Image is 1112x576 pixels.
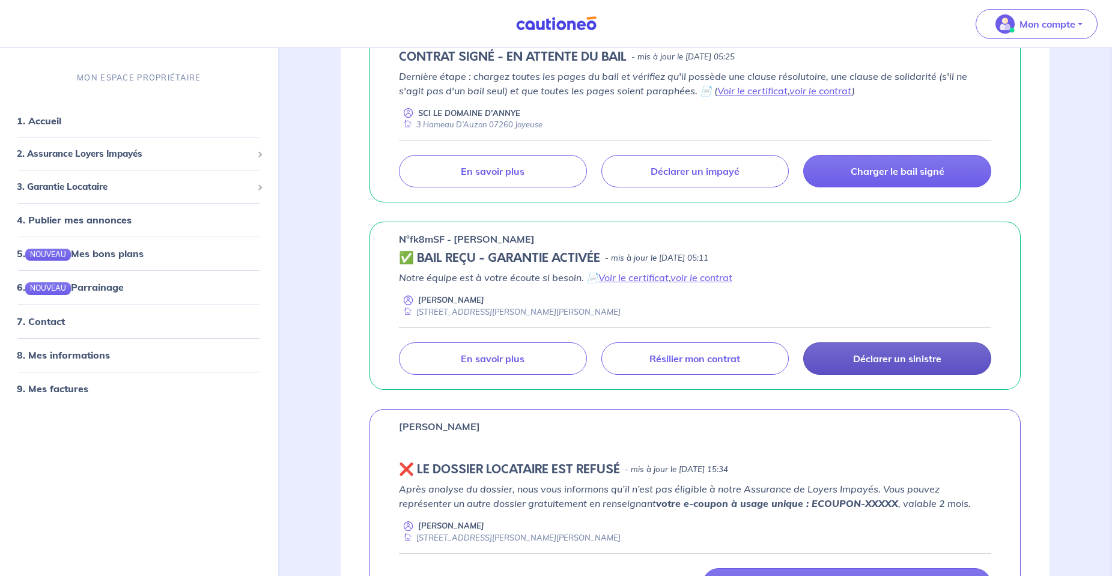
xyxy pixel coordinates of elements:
a: 1. Accueil [17,115,61,127]
p: - mis à jour le [DATE] 15:34 [625,464,728,476]
p: [PERSON_NAME] [418,294,484,306]
p: - mis à jour le [DATE] 05:11 [605,252,708,264]
strong: votre e-coupon à usage unique : ECOUPON-XXXXX [656,497,898,509]
h5: CONTRAT SIGNÉ - EN ATTENTE DU BAIL [399,50,627,64]
a: Déclarer un impayé [601,155,789,187]
p: En savoir plus [461,353,524,365]
div: 1. Accueil [5,109,273,133]
p: En savoir plus [461,165,524,177]
a: 6.NOUVEAUParrainage [17,281,124,293]
div: 7. Contact [5,309,273,333]
div: 9. Mes factures [5,376,273,400]
p: Mon compte [1019,17,1075,31]
a: 4. Publier mes annonces [17,214,132,226]
a: 8. Mes informations [17,348,110,360]
div: 5.NOUVEAUMes bons plans [5,241,273,265]
p: Notre équipe est à votre écoute si besoin. 📄 , [399,270,991,285]
a: En savoir plus [399,155,587,187]
a: Voir le certificat [598,271,669,283]
p: Déclarer un impayé [651,165,740,177]
p: Déclarer un sinistre [853,353,941,365]
div: 8. Mes informations [5,342,273,366]
div: 2. Assurance Loyers Impayés [5,142,273,166]
p: MON ESPACE PROPRIÉTAIRE [77,72,201,83]
a: 5.NOUVEAUMes bons plans [17,247,144,259]
span: 3. Garantie Locataire [17,180,252,194]
a: Résilier mon contrat [601,342,789,375]
p: n°fk8mSF - [PERSON_NAME] [399,232,535,246]
div: state: CONTRACT-SIGNED, Context: NEW,MAYBE-CERTIFICATE,ALONE,RENTER-DOCUMENTS [399,50,991,64]
p: Après analyse du dossier, nous vous informons qu’il n’est pas éligible à notre Assurance de Loyer... [399,482,991,511]
span: 2. Assurance Loyers Impayés [17,147,252,161]
div: state: REJECTED, Context: NEW,MAYBE-CERTIFICATE,ALONE,LESSOR-DOCUMENTS [399,462,991,477]
a: Charger le bail signé [803,155,991,187]
div: state: CONTRACT-VALIDATED, Context: NEW,MAYBE-CERTIFICATE,ALONE,LESSOR-DOCUMENTS [399,251,991,265]
div: 3. Garantie Locataire [5,175,273,199]
p: [PERSON_NAME] [399,419,480,434]
img: Cautioneo [511,16,601,31]
a: 7. Contact [17,315,65,327]
p: Charger le bail signé [851,165,944,177]
a: Déclarer un sinistre [803,342,991,375]
div: 4. Publier mes annonces [5,208,273,232]
p: SCI LE DOMAINE D'ANNYE [418,108,520,119]
p: Dernière étape : chargez toutes les pages du bail et vérifiez qu'il possède une clause résolutoir... [399,69,991,98]
div: 6.NOUVEAUParrainage [5,275,273,299]
a: voir le contrat [789,85,852,97]
a: Voir le certificat [717,85,788,97]
p: Résilier mon contrat [649,353,740,365]
img: illu_account_valid_menu.svg [995,14,1015,34]
div: 3 Hameau D’Auzon 07260 Joyeuse [399,119,542,130]
a: En savoir plus [399,342,587,375]
div: [STREET_ADDRESS][PERSON_NAME][PERSON_NAME] [399,306,621,318]
a: voir le contrat [670,271,732,283]
h5: ❌️️ LE DOSSIER LOCATAIRE EST REFUSÉ [399,462,620,477]
p: [PERSON_NAME] [418,520,484,532]
p: - mis à jour le [DATE] 05:25 [631,51,735,63]
h5: ✅ BAIL REÇU - GARANTIE ACTIVÉE [399,251,600,265]
div: [STREET_ADDRESS][PERSON_NAME][PERSON_NAME] [399,532,621,544]
a: 9. Mes factures [17,382,88,394]
button: illu_account_valid_menu.svgMon compte [976,9,1098,39]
